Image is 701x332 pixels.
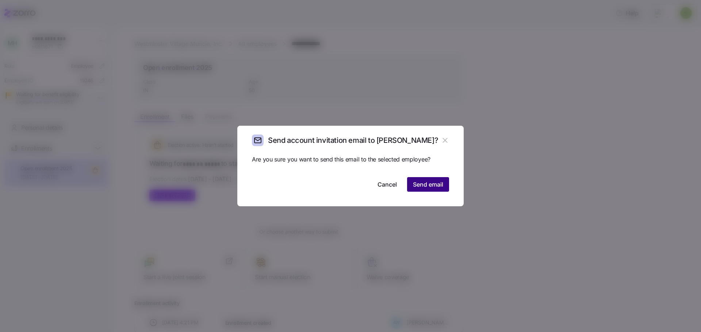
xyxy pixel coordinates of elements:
span: Send email [413,180,443,189]
span: Cancel [378,180,397,189]
h2: Send account invitation email to [PERSON_NAME]? [268,136,438,145]
span: Are you sure you want to send this email to the selected employee? [252,155,449,164]
button: Send email [407,177,449,192]
button: Cancel [372,177,403,192]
